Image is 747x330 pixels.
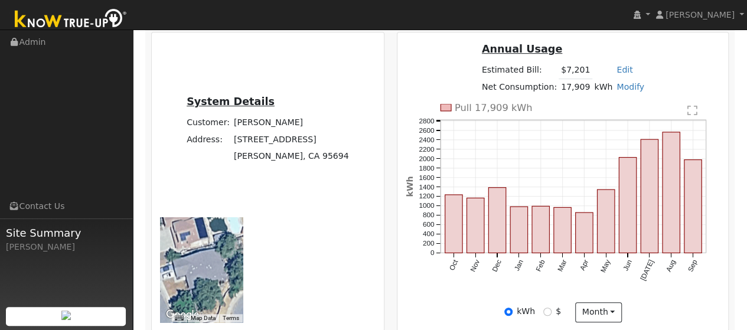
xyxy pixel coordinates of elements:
[663,132,680,253] rect: onclick=""
[619,157,636,253] rect: onclick=""
[621,258,634,272] text: Jun
[175,314,183,322] button: Keyboard shortcuts
[504,308,513,316] input: kWh
[405,176,415,197] text: kWh
[517,305,535,318] label: kWh
[6,225,126,241] span: Site Summary
[556,305,561,318] label: $
[445,195,462,253] rect: onclick=""
[510,207,527,253] rect: onclick=""
[513,258,525,272] text: Jan
[559,79,592,96] td: 17,909
[187,96,275,107] u: System Details
[185,115,232,131] td: Customer:
[556,258,568,272] text: Mar
[641,139,658,253] rect: onclick=""
[639,258,655,282] text: [DATE]
[554,207,571,253] rect: onclick=""
[491,258,504,273] text: Dec
[419,173,435,181] text: 1600
[231,148,351,164] td: [PERSON_NAME], CA 95694
[592,79,615,96] td: kWh
[664,258,677,273] text: Aug
[687,104,697,116] text: 
[448,258,460,272] text: Oct
[423,220,435,228] text: 600
[191,314,216,322] button: Map Data
[419,154,435,162] text: 2000
[419,192,435,200] text: 1200
[666,10,735,19] span: [PERSON_NAME]
[599,258,612,273] text: May
[231,115,351,131] td: [PERSON_NAME]
[467,198,484,253] rect: onclick=""
[534,258,546,273] text: Feb
[543,308,552,316] input: $
[423,211,435,219] text: 800
[430,249,435,257] text: 0
[419,182,435,191] text: 1400
[423,230,435,238] text: 400
[61,311,71,320] img: retrieve
[686,258,699,273] text: Sep
[479,79,559,96] td: Net Consumption:
[598,189,615,253] rect: onclick=""
[575,302,622,322] button: month
[419,126,435,135] text: 2600
[223,315,239,321] a: Terms (opens in new tab)
[419,136,435,144] text: 2400
[684,159,702,253] rect: onclick=""
[419,164,435,172] text: 1800
[419,145,435,153] text: 2200
[455,102,533,113] text: Pull 17,909 kWh
[469,258,482,273] text: Nov
[419,201,435,210] text: 1000
[576,213,593,253] rect: onclick=""
[163,307,202,322] a: Open this area in Google Maps (opens a new window)
[423,239,435,247] text: 200
[488,188,505,253] rect: onclick=""
[163,307,202,322] img: Google
[9,6,133,33] img: Know True-Up
[6,241,126,253] div: [PERSON_NAME]
[532,206,549,253] rect: onclick=""
[185,131,232,148] td: Address:
[559,62,592,79] td: $7,201
[578,258,590,272] text: Apr
[419,117,435,125] text: 2800
[616,82,644,92] a: Modify
[479,62,559,79] td: Estimated Bill:
[482,43,562,55] u: Annual Usage
[231,131,351,148] td: [STREET_ADDRESS]
[616,65,632,74] a: Edit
